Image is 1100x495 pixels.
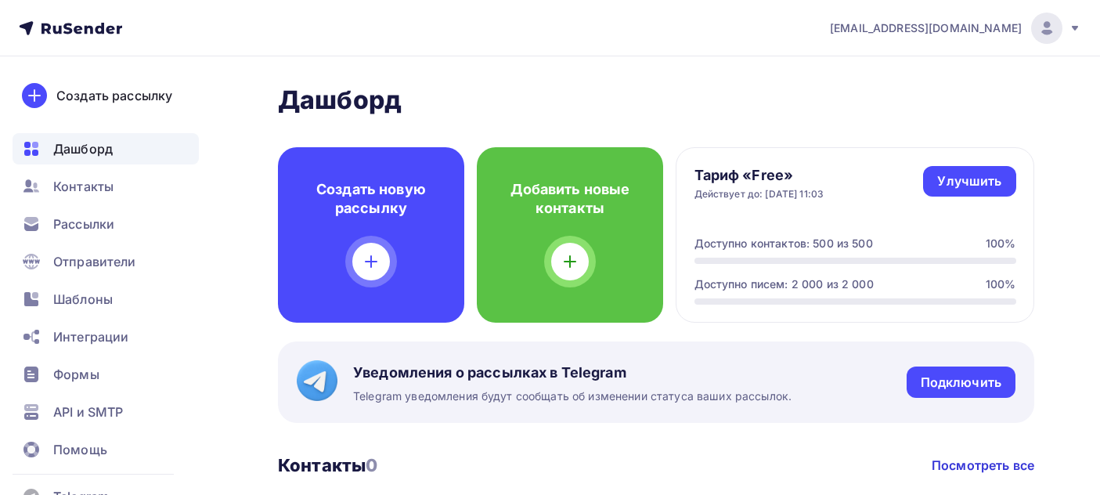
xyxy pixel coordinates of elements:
h4: Тариф «Free» [694,166,824,185]
a: Рассылки [13,208,199,240]
a: Посмотреть все [932,456,1034,475]
div: 100% [986,276,1016,292]
div: Действует до: [DATE] 11:03 [694,188,824,201]
div: Подключить [921,374,1001,392]
span: API и SMTP [53,403,123,421]
a: Контакты [13,171,199,202]
span: Интеграции [53,327,128,346]
a: Дашборд [13,133,199,164]
span: [EMAIL_ADDRESS][DOMAIN_NAME] [830,20,1022,36]
span: Уведомления о рассылках в Telegram [353,363,792,382]
span: Помощь [53,440,107,459]
span: Контакты [53,177,114,196]
div: Доступно контактов: 500 из 500 [694,236,873,251]
span: Шаблоны [53,290,113,309]
span: Рассылки [53,215,114,233]
div: Улучшить [937,172,1001,190]
a: [EMAIL_ADDRESS][DOMAIN_NAME] [830,13,1081,44]
span: Telegram уведомления будут сообщать об изменении статуса ваших рассылок. [353,388,792,404]
div: 100% [986,236,1016,251]
span: Отправители [53,252,136,271]
a: Отправители [13,246,199,277]
a: Формы [13,359,199,390]
h4: Добавить новые контакты [502,180,638,218]
h2: Дашборд [278,85,1034,116]
span: Формы [53,365,99,384]
h4: Создать новую рассылку [303,180,439,218]
span: 0 [366,455,377,475]
span: Дашборд [53,139,113,158]
h3: Контакты [278,454,377,476]
div: Создать рассылку [56,86,172,105]
a: Шаблоны [13,284,199,315]
div: Доступно писем: 2 000 из 2 000 [694,276,874,292]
